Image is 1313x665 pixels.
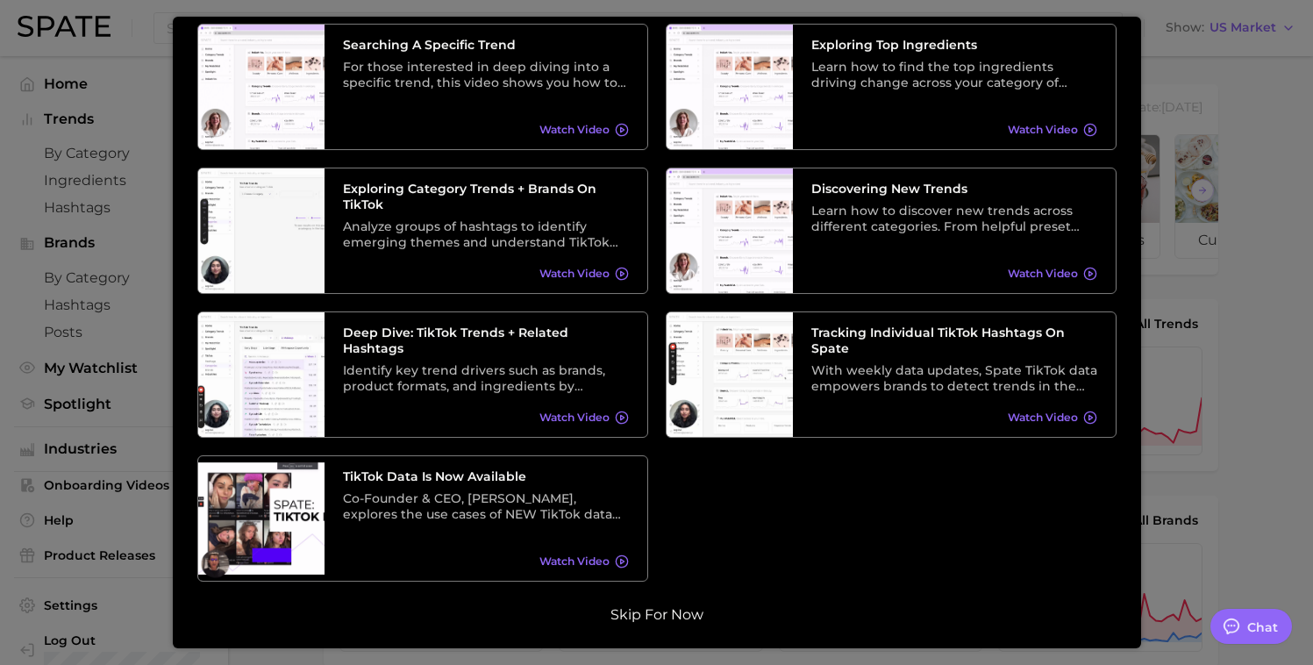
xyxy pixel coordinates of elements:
[666,24,1117,150] a: Exploring Top IngredientsLearn how to find the top ingredients driving change across your categor...
[539,411,610,424] span: Watch Video
[811,203,1097,234] div: Learn how to discover new trends across different categories. From helpful preset filters to diff...
[343,490,629,522] div: Co-Founder & CEO, [PERSON_NAME], explores the use cases of NEW TikTok data and its relationship w...
[343,181,629,212] h3: Exploring Category Trends + Brands on TikTok
[666,311,1117,438] a: Tracking Individual TikTok Hashtags on SpateWith weekly data updates, Spate TikTok data empowers ...
[343,325,629,356] h3: Deep Dive: TikTok Trends + Related Hashtags
[811,59,1097,90] div: Learn how to find the top ingredients driving change across your category of choice. From broad c...
[197,455,648,582] a: TikTok data is now availableCo-Founder & CEO, [PERSON_NAME], explores the use cases of NEW TikTok...
[666,168,1117,294] a: Discovering New TrendsLearn how to discover new trends across different categories. From helpful ...
[197,311,648,438] a: Deep Dive: TikTok Trends + Related HashtagsIdentify key trend drivers such as brands, product for...
[343,37,629,53] h3: Searching A Specific Trend
[605,606,709,624] button: Skip for now
[811,37,1097,53] h3: Exploring Top Ingredients
[539,123,610,136] span: Watch Video
[343,468,629,484] h3: TikTok data is now available
[343,59,629,90] div: For those interested in deep diving into a specific trend, this video shows you how to search tre...
[539,554,610,568] span: Watch Video
[811,325,1097,356] h3: Tracking Individual TikTok Hashtags on Spate
[343,362,629,394] div: Identify key trend drivers such as brands, product formats, and ingredients by leveraging a categ...
[197,168,648,294] a: Exploring Category Trends + Brands on TikTokAnalyze groups of hashtags to identify emerging theme...
[539,267,610,280] span: Watch Video
[1008,123,1078,136] span: Watch Video
[811,181,1097,197] h3: Discovering New Trends
[343,218,629,250] div: Analyze groups of hashtags to identify emerging themes and understand TikTok trends at a higher l...
[1008,411,1078,424] span: Watch Video
[197,24,648,150] a: Searching A Specific TrendFor those interested in deep diving into a specific trend, this video s...
[1008,267,1078,280] span: Watch Video
[811,362,1097,394] div: With weekly data updates, Spate TikTok data empowers brands to detect trends in the earliest stag...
